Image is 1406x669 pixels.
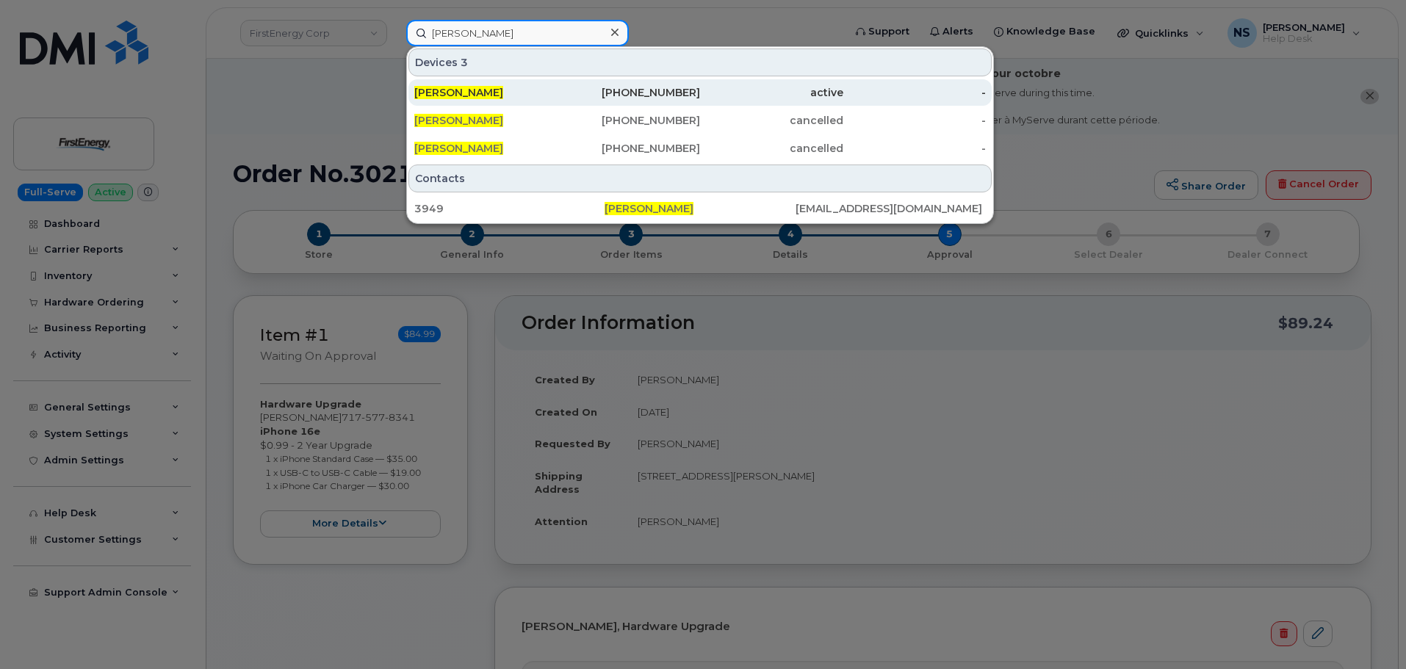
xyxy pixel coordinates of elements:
[408,107,992,134] a: [PERSON_NAME][PHONE_NUMBER]cancelled-
[408,164,992,192] div: Contacts
[700,113,843,128] div: cancelled
[414,201,605,216] div: 3949
[843,85,987,100] div: -
[796,201,986,216] div: [EMAIL_ADDRESS][DOMAIN_NAME]
[558,85,701,100] div: [PHONE_NUMBER]
[843,141,987,156] div: -
[700,85,843,100] div: active
[700,141,843,156] div: cancelled
[414,86,503,99] span: [PERSON_NAME]
[408,195,992,222] a: 3949[PERSON_NAME][EMAIL_ADDRESS][DOMAIN_NAME]
[414,142,503,155] span: [PERSON_NAME]
[408,79,992,106] a: [PERSON_NAME][PHONE_NUMBER]active-
[1342,605,1395,658] iframe: Messenger Launcher
[558,141,701,156] div: [PHONE_NUMBER]
[408,48,992,76] div: Devices
[843,113,987,128] div: -
[461,55,468,70] span: 3
[414,114,503,127] span: [PERSON_NAME]
[605,202,693,215] span: [PERSON_NAME]
[558,113,701,128] div: [PHONE_NUMBER]
[408,135,992,162] a: [PERSON_NAME][PHONE_NUMBER]cancelled-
